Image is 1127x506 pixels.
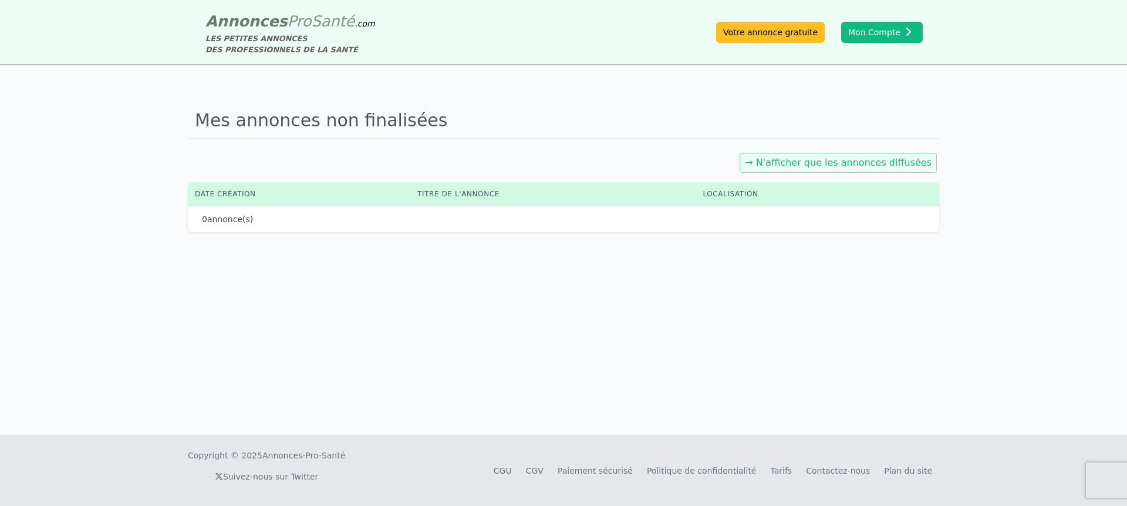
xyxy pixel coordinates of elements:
[202,213,253,225] p: annonce(s)
[205,12,375,30] a: AnnoncesProSanté.com
[494,466,512,475] a: CGU
[188,450,345,461] div: Copyright © 2025
[696,182,902,206] th: Localisation
[745,157,932,168] a: → N'afficher que les annonces diffusées
[188,182,410,206] th: Date création
[526,466,544,475] a: CGV
[841,22,923,43] button: Mon Compte
[806,466,870,475] a: Contactez-nous
[262,450,345,461] a: Annonces-Pro-Santé
[770,466,792,475] a: Tarifs
[215,472,318,481] a: Suivez-nous sur Twitter
[647,466,757,475] a: Politique de confidentialité
[558,466,633,475] a: Paiement sécurisé
[205,12,288,30] span: Annonces
[884,466,932,475] a: Plan du site
[355,19,374,28] span: .com
[311,12,355,30] span: Santé
[288,12,312,30] span: Pro
[716,22,825,43] a: Votre annonce gratuite
[410,182,696,206] th: Titre de l'annonce
[205,33,375,55] div: LES PETITES ANNONCES DES PROFESSIONNELS DE LA SANTÉ
[188,103,939,139] h1: Mes annonces non finalisées
[202,215,207,224] span: 0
